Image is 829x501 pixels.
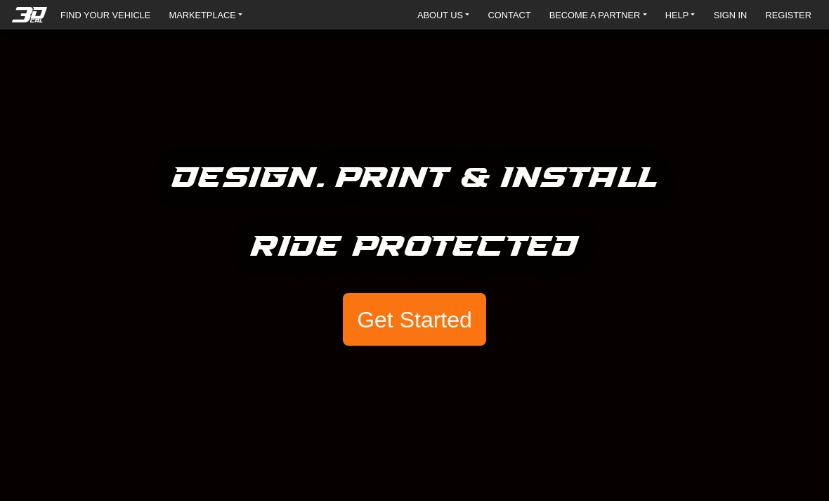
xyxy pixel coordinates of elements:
[483,6,537,24] a: CONTACT
[343,293,486,346] button: Get Started
[251,224,579,271] h5: Ride Protected
[164,6,249,24] a: MARKETPLACE
[55,6,156,24] a: FIND YOUR VEHICLE
[759,6,816,24] a: REGISTER
[660,6,701,24] a: HELP
[172,155,658,202] h5: Design. Print & Install
[544,6,653,24] a: BECOME A PARTNER
[708,6,753,24] a: SIGN IN
[412,6,475,24] a: ABOUT US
